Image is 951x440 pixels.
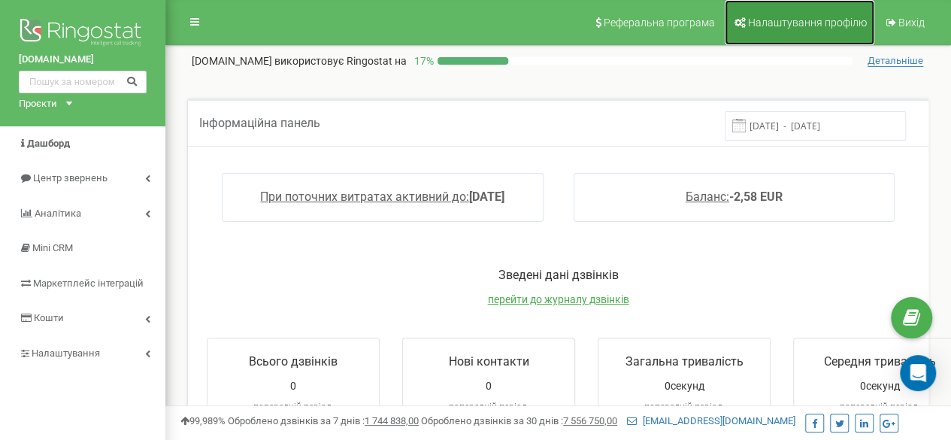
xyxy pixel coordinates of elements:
[19,71,147,93] input: Пошук за номером
[686,190,729,204] span: Баланс:
[228,415,419,426] span: Оброблено дзвінків за 7 днів :
[32,242,73,253] span: Mini CRM
[449,354,529,369] span: Нові контакти
[421,415,617,426] span: Оброблено дзвінків за 30 днів :
[625,354,744,369] span: Загальна тривалість
[498,268,619,282] span: Зведені дані дзвінків
[192,53,407,68] p: [DOMAIN_NAME]
[900,355,936,391] div: Open Intercom Messenger
[860,378,900,393] span: 0секунд
[488,293,629,305] a: перейти до журналу дзвінків
[27,138,70,149] span: Дашборд
[604,17,715,29] span: Реферальна програма
[290,378,296,393] span: 0
[33,278,144,289] span: Маркетплейс інтеграцій
[32,347,100,359] span: Налаштування
[274,55,407,67] span: використовує Ringostat на
[180,415,226,426] span: 99,989%
[644,402,725,412] span: попередній період:
[824,354,936,369] span: Середня тривалість
[665,378,704,393] span: 0секунд
[686,190,783,204] a: Баланс:-2,58 EUR
[486,378,492,393] span: 0
[898,17,925,29] span: Вихід
[868,55,923,67] span: Детальніше
[249,354,338,369] span: Всього дзвінків
[253,402,334,412] span: попередній період:
[260,190,504,204] a: При поточних витратах активний до:[DATE]
[449,402,529,412] span: попередній період:
[35,208,81,219] span: Аналiтика
[34,312,64,323] span: Кошти
[627,415,795,426] a: [EMAIL_ADDRESS][DOMAIN_NAME]
[260,190,469,204] span: При поточних витратах активний до:
[33,172,108,184] span: Центр звернень
[563,415,617,426] u: 7 556 750,00
[748,17,867,29] span: Налаштування профілю
[365,415,419,426] u: 1 744 838,00
[19,15,147,53] img: Ringostat logo
[840,402,920,412] span: попередній період:
[407,53,438,68] p: 17 %
[199,116,320,130] span: Інформаційна панель
[19,53,147,67] a: [DOMAIN_NAME]
[19,97,57,111] div: Проєкти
